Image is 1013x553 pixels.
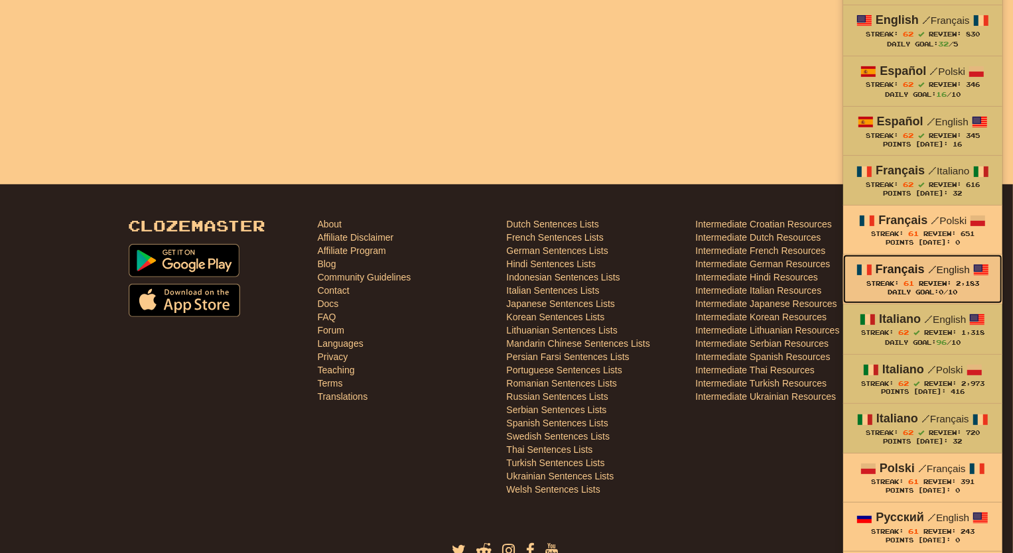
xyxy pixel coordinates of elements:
strong: Polski [880,461,915,475]
strong: Français [876,263,925,276]
span: / [922,14,931,26]
strong: Français [876,164,925,177]
span: 62 [898,328,909,336]
a: Russian Sentences Lists [507,390,608,403]
span: Review: [923,230,956,237]
div: Points [DATE]: 416 [856,388,989,397]
small: English [927,512,969,523]
a: Italiano /Français Streak: 62 Review: 720 Points [DATE]: 32 [843,404,1002,452]
strong: Русский [876,511,924,524]
div: Points [DATE]: 0 [856,239,989,247]
a: Français /Italiano Streak: 62 Review: 616 Points [DATE]: 32 [843,156,1002,204]
a: Hindi Sentences Lists [507,257,596,271]
div: Daily Goal: /10 [856,90,989,99]
a: Clozemaster [129,217,266,234]
span: Streak: [866,280,899,287]
span: Review: [924,329,957,336]
span: 16 [936,90,947,98]
span: Streak includes today. [918,31,924,37]
span: Streak: [866,429,898,436]
a: Languages [318,337,364,350]
span: / [928,164,937,176]
a: Blog [318,257,336,271]
a: Italiano /Polski Streak: 62 Review: 2,973 Points [DATE]: 416 [843,355,1002,403]
span: / [918,462,927,474]
span: 61 [908,527,919,535]
strong: Italiano [882,363,924,376]
a: Korean Sentences Lists [507,310,605,324]
span: / [927,511,936,523]
a: Community Guidelines [318,271,411,284]
img: Get it on App Store [129,284,241,317]
div: Points [DATE]: 0 [856,487,989,495]
span: Review: [919,280,951,287]
a: English /Français Streak: 62 Review: 830 Daily Goal:32/5 [843,5,1002,55]
div: Points [DATE]: 16 [856,141,989,149]
a: Portuguese Sentences Lists [507,363,622,377]
span: Streak: [861,329,894,336]
span: 61 [908,229,919,237]
a: Ukrainian Sentences Lists [507,469,614,483]
span: 243 [961,528,975,535]
a: Français /Polski Streak: 61 Review: 651 Points [DATE]: 0 [843,206,1002,254]
strong: Français [878,214,927,227]
a: Affiliate Disclaimer [318,231,394,244]
a: Intermediate Thai Resources [696,363,815,377]
a: Teaching [318,363,355,377]
a: French Sentences Lists [507,231,604,244]
span: Streak includes today. [918,182,924,188]
a: Español /Polski Streak: 62 Review: 346 Daily Goal:16/10 [843,56,1002,106]
span: Streak includes today. [918,82,924,88]
a: Contact [318,284,350,297]
a: Lithuanian Sentences Lists [507,324,618,337]
span: Streak includes today. [918,133,924,139]
span: Review: [929,132,961,139]
a: Forum [318,324,344,337]
span: Streak: [866,31,898,38]
strong: Español [877,115,923,128]
small: Polski [929,66,965,77]
span: Review: [923,528,956,535]
div: Points [DATE]: 32 [856,190,989,198]
span: 720 [966,429,980,436]
span: Review: [929,31,961,38]
a: Intermediate Ukrainian Resources [696,390,837,403]
a: Spanish Sentences Lists [507,416,608,430]
span: 62 [903,131,913,139]
span: / [928,263,937,275]
a: Terms [318,377,343,390]
strong: Español [880,64,926,78]
a: Turkish Sentences Lists [507,456,605,469]
img: Get it on Google Play [129,244,240,277]
span: 1,318 [961,329,984,336]
a: Intermediate Hindi Resources [696,271,818,284]
div: Daily Goal: /10 [856,338,989,347]
a: FAQ [318,310,336,324]
a: Affiliate Program [318,244,386,257]
a: About [318,217,342,231]
a: Docs [318,297,339,310]
span: Streak includes today. [913,381,919,387]
span: 0 [939,288,943,296]
span: Streak: [871,528,904,535]
a: Polski /Français Streak: 61 Review: 391 Points [DATE]: 0 [843,454,1002,502]
span: 346 [966,81,980,88]
span: Review: [924,380,957,387]
small: English [928,264,970,275]
span: 2,183 [956,280,979,287]
a: Intermediate French Resources [696,244,826,257]
div: Points [DATE]: 0 [856,536,989,545]
small: English [927,116,969,127]
div: Daily Goal: /10 [856,288,989,297]
a: Intermediate Spanish Resources [696,350,831,363]
span: Review: [929,429,961,436]
a: Intermediate Serbian Resources [696,337,829,350]
a: Intermediate Dutch Resources [696,231,821,244]
a: Thai Sentences Lists [507,443,593,456]
span: Streak: [866,181,898,188]
strong: English [876,13,919,27]
span: 61 [904,279,914,287]
a: Русский /English Streak: 61 Review: 243 Points [DATE]: 0 [843,503,1002,551]
a: Intermediate Italian Resources [696,284,822,297]
a: Intermediate Japanese Resources [696,297,837,310]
